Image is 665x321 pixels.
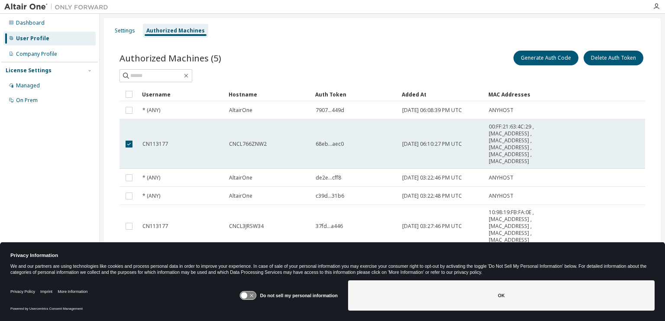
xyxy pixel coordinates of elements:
[142,174,160,181] span: * (ANY)
[402,193,462,199] span: [DATE] 03:22:48 PM UTC
[402,141,462,148] span: [DATE] 06:10:27 PM UTC
[584,51,643,65] button: Delete Auth Token
[6,67,52,74] div: License Settings
[229,107,252,114] span: AltairOne
[142,87,222,101] div: Username
[142,107,160,114] span: * (ANY)
[16,82,40,89] div: Managed
[229,141,267,148] span: CNCL766ZNW2
[16,35,49,42] div: User Profile
[4,3,113,11] img: Altair One
[316,193,344,199] span: c39d...31b6
[316,223,343,230] span: 37fd...a446
[316,141,344,148] span: 68eb...aec0
[115,27,135,34] div: Settings
[402,87,481,101] div: Added At
[229,223,264,230] span: CNCL3JRSW34
[16,51,57,58] div: Company Profile
[229,87,308,101] div: Hostname
[489,123,549,165] span: 00:FF:21:63:4C:29 , [MAC_ADDRESS] , [MAC_ADDRESS] , [MAC_ADDRESS] , [MAC_ADDRESS] , [MAC_ADDRESS]
[146,27,205,34] div: Authorized Machines
[402,107,462,114] span: [DATE] 06:08:39 PM UTC
[316,174,341,181] span: de2e...cff8
[513,51,578,65] button: Generate Auth Code
[316,107,344,114] span: 7907...449d
[16,19,45,26] div: Dashboard
[142,223,168,230] span: CN113177
[488,87,550,101] div: MAC Addresses
[315,87,395,101] div: Auth Token
[402,223,462,230] span: [DATE] 03:27:46 PM UTC
[489,193,513,199] span: ANYHOST
[489,174,513,181] span: ANYHOST
[489,107,513,114] span: ANYHOST
[229,193,252,199] span: AltairOne
[489,209,549,244] span: 10:98:19:FB:FA:0E , [MAC_ADDRESS] , [MAC_ADDRESS] , [MAC_ADDRESS] , [MAC_ADDRESS]
[229,174,252,181] span: AltairOne
[119,52,221,64] span: Authorized Machines (5)
[16,97,38,104] div: On Prem
[142,141,168,148] span: CN113177
[142,193,160,199] span: * (ANY)
[402,174,462,181] span: [DATE] 03:22:46 PM UTC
